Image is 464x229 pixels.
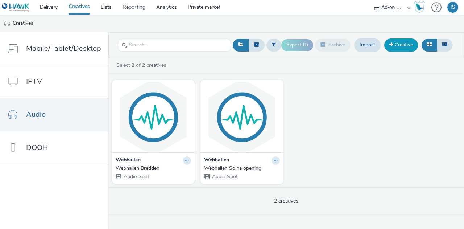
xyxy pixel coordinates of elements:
button: Grid [422,39,437,51]
strong: Webhallen [204,156,229,165]
a: Webhallen Bredden [116,165,191,172]
button: Table [437,39,453,51]
span: 2 creatives [274,197,298,204]
img: audio [4,20,11,27]
img: Hawk Academy [414,1,425,13]
a: Creative [384,38,418,52]
button: Export ID [281,39,313,51]
div: IS [451,2,455,13]
strong: 2 [132,62,134,69]
input: Search... [118,39,231,52]
a: Import [354,38,381,52]
span: Mobile/Tablet/Desktop [26,43,101,54]
span: DOOH [26,142,48,153]
span: IPTV [26,76,42,87]
div: Webhallen Solna opening [204,165,277,172]
img: undefined Logo [2,3,30,12]
button: Archive [315,39,351,51]
img: Webhallen Bredden visual [114,82,193,152]
span: Audio [26,109,46,120]
span: Audio Spot [123,173,149,180]
span: Audio Spot [211,173,238,180]
a: Webhallen Solna opening [204,165,279,172]
a: Select of 2 creatives [116,62,169,69]
a: Hawk Academy [414,1,428,13]
img: Webhallen Solna opening visual [202,82,281,152]
strong: Webhallen [116,156,141,165]
div: Webhallen Bredden [116,165,188,172]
